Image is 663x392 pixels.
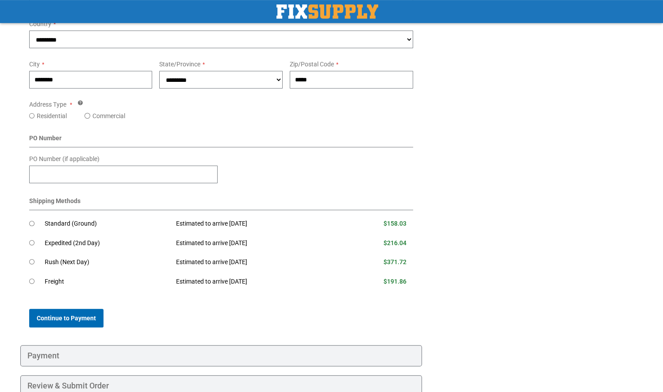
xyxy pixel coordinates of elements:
label: Residential [37,111,67,120]
button: Continue to Payment [29,309,103,327]
td: Estimated to arrive [DATE] [169,215,340,234]
span: Continue to Payment [37,315,96,322]
div: PO Number [29,134,414,147]
td: Standard (Ground) [45,215,170,234]
td: Expedited (2nd Day) [45,234,170,253]
td: Estimated to arrive [DATE] [169,234,340,253]
span: City [29,61,40,68]
span: Zip/Postal Code [290,61,334,68]
td: Estimated to arrive [DATE] [169,253,340,272]
label: Commercial [92,111,125,120]
td: Freight [45,272,170,291]
td: Estimated to arrive [DATE] [169,272,340,291]
div: Shipping Methods [29,196,414,210]
span: $371.72 [383,258,406,265]
span: State/Province [159,61,200,68]
td: Rush (Next Day) [45,253,170,272]
a: store logo [276,4,378,19]
img: Fix Industrial Supply [276,4,378,19]
div: Payment [20,345,422,366]
span: Address Type [29,101,66,108]
span: $216.04 [383,239,406,246]
span: PO Number (if applicable) [29,155,100,162]
span: $158.03 [383,220,406,227]
span: $191.86 [383,278,406,285]
span: Country [29,20,51,27]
